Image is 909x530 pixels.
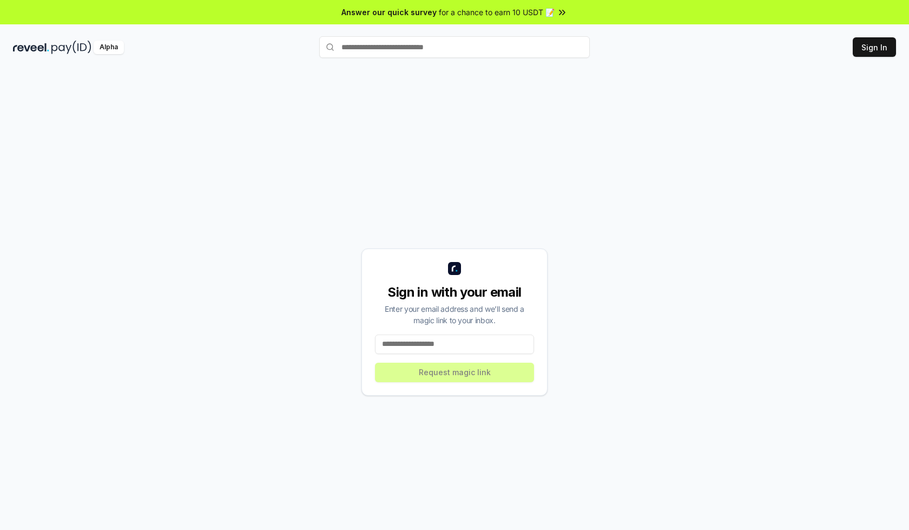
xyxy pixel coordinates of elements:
[375,303,534,326] div: Enter your email address and we’ll send a magic link to your inbox.
[51,41,91,54] img: pay_id
[439,6,555,18] span: for a chance to earn 10 USDT 📝
[375,284,534,301] div: Sign in with your email
[853,37,896,57] button: Sign In
[13,41,49,54] img: reveel_dark
[94,41,124,54] div: Alpha
[341,6,437,18] span: Answer our quick survey
[448,262,461,275] img: logo_small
